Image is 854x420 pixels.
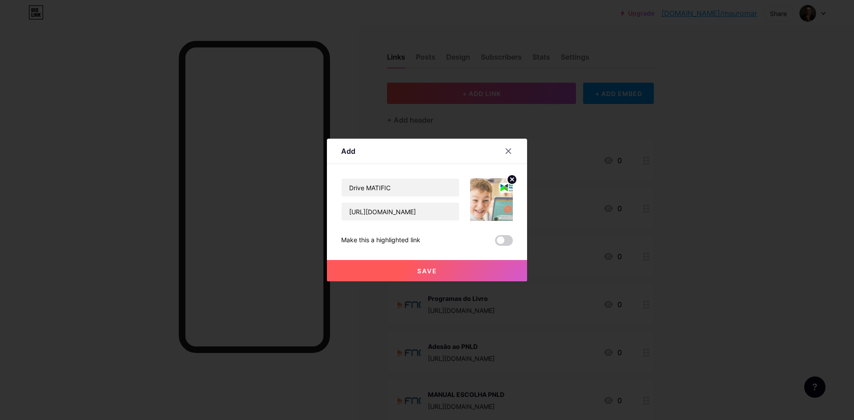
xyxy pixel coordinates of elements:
input: URL [342,203,459,220]
button: Save [327,260,527,281]
div: Make this a highlighted link [341,235,420,246]
input: Title [342,179,459,196]
span: Save [417,267,437,275]
img: link_thumbnail [470,178,513,221]
div: Add [341,146,355,156]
